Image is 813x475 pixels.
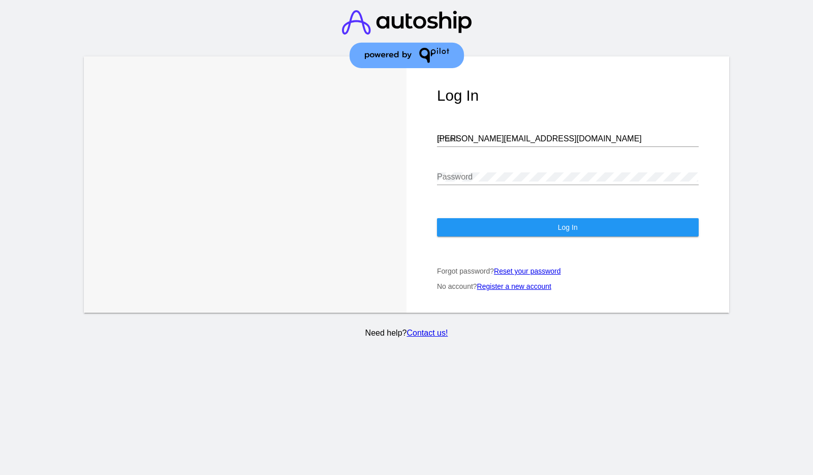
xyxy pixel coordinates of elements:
[494,267,561,275] a: Reset your password
[437,282,699,290] p: No account?
[437,87,699,104] h1: Log In
[477,282,551,290] a: Register a new account
[82,329,731,338] p: Need help?
[558,223,578,231] span: Log In
[407,329,448,337] a: Contact us!
[437,218,699,236] button: Log In
[437,267,699,275] p: Forgot password?
[437,134,699,143] input: Email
